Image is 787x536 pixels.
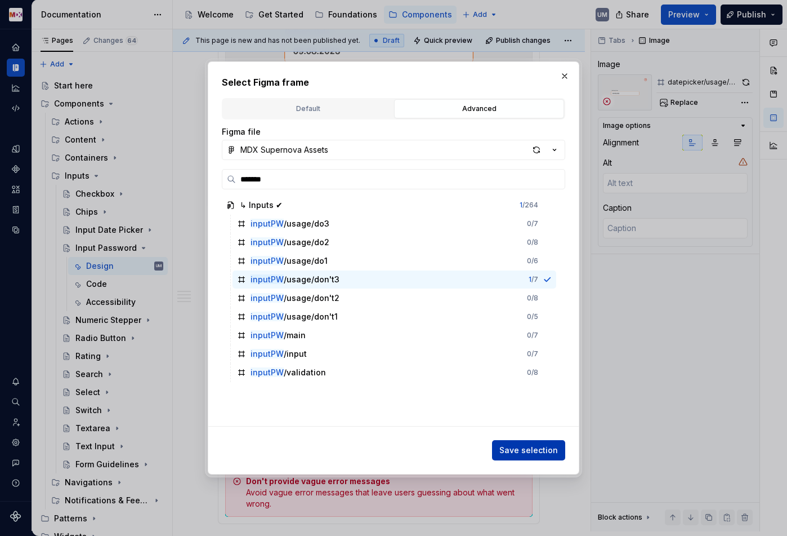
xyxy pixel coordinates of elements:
div: Advanced [398,103,560,114]
div: 0 / 7 [527,219,538,228]
div: 0 / 5 [527,312,538,321]
mark: inputPW [251,219,284,228]
div: Default [227,103,389,114]
span: 1 [520,201,522,209]
mark: inputPW [251,349,284,358]
button: MDX Supernova Assets [222,140,565,160]
div: ↳ Inputs ✔ [240,200,283,211]
mark: inputPW [251,312,284,321]
div: 0 / 8 [527,368,538,377]
div: /usage/don't2 [251,293,339,304]
h2: Select Figma frame [222,76,565,89]
div: /usage/do1 [251,255,328,267]
div: /input [251,348,307,360]
div: /usage/don't3 [251,274,339,285]
div: 0 / 7 [527,349,538,358]
mark: inputPW [251,293,284,303]
div: 0 / 8 [527,238,538,247]
div: /validation [251,367,326,378]
div: 0 / 6 [527,256,538,265]
div: / 7 [529,275,538,284]
div: /usage/don't1 [251,311,338,322]
mark: inputPW [251,237,284,247]
mark: inputPW [251,330,284,340]
span: Save selection [499,445,558,456]
div: MDX Supernova Assets [240,144,328,156]
div: 0 / 8 [527,294,538,303]
mark: inputPW [251,367,284,377]
div: / 264 [520,201,538,210]
div: /usage/do2 [251,237,329,248]
div: /usage/do3 [251,218,329,229]
label: Figma file [222,126,261,138]
mark: inputPW [251,274,284,284]
div: 0 / 7 [527,331,538,340]
div: /main [251,330,306,341]
mark: inputPW [251,256,284,265]
button: Save selection [492,440,565,460]
span: 1 [529,275,531,283]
